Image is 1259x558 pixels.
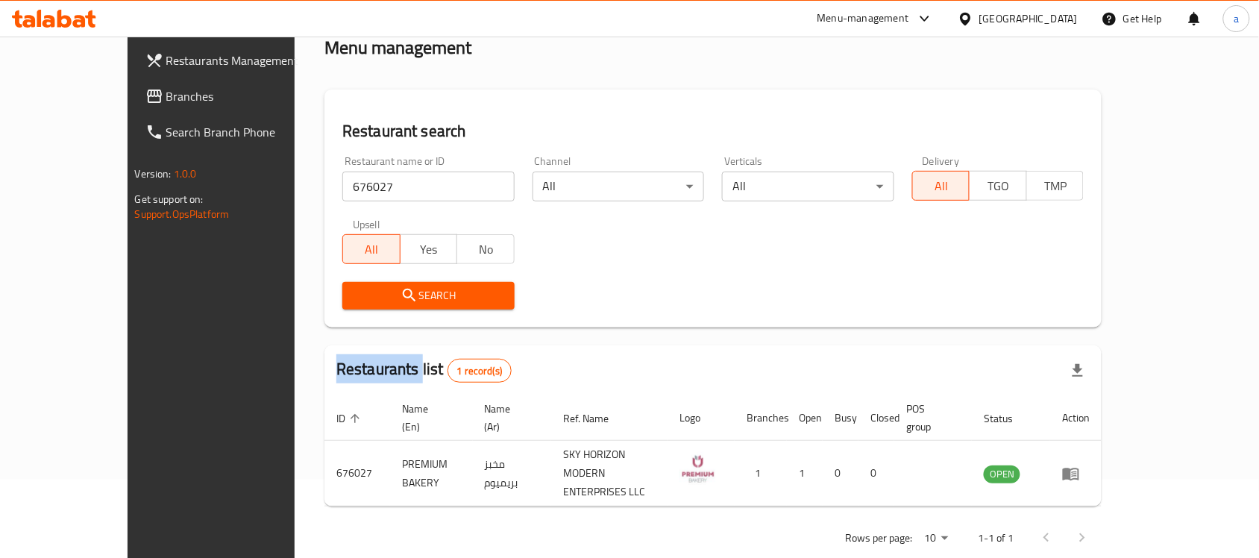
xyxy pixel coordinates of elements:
[533,172,705,201] div: All
[324,36,471,60] h2: Menu management
[324,441,390,507] td: 676027
[735,395,787,441] th: Branches
[135,204,230,224] a: Support.OpsPlatform
[1033,175,1079,197] span: TMP
[919,175,964,197] span: All
[336,410,365,427] span: ID
[1234,10,1239,27] span: a
[390,441,473,507] td: PREMIUM BAKERY
[787,441,823,507] td: 1
[134,78,338,114] a: Branches
[668,395,735,441] th: Logo
[735,441,787,507] td: 1
[485,400,533,436] span: Name (Ar)
[984,410,1032,427] span: Status
[823,441,858,507] td: 0
[342,172,515,201] input: Search for restaurant name or ID..
[134,43,338,78] a: Restaurants Management
[722,172,894,201] div: All
[166,51,326,69] span: Restaurants Management
[969,171,1027,201] button: TGO
[400,234,458,264] button: Yes
[906,400,954,436] span: POS group
[984,465,1020,483] span: OPEN
[134,114,338,150] a: Search Branch Phone
[456,234,515,264] button: No
[1050,395,1102,441] th: Action
[349,239,395,260] span: All
[473,441,551,507] td: مخبز بريميوم
[823,395,858,441] th: Busy
[406,239,452,260] span: Yes
[135,164,172,184] span: Version:
[174,164,197,184] span: 1.0.0
[679,452,717,489] img: PREMIUM BAKERY
[551,441,668,507] td: SKY HORIZON MODERN ENTERPRISES LLC
[976,175,1021,197] span: TGO
[402,400,455,436] span: Name (En)
[979,10,1078,27] div: [GEOGRAPHIC_DATA]
[858,441,894,507] td: 0
[787,395,823,441] th: Open
[166,123,326,141] span: Search Branch Phone
[135,189,204,209] span: Get support on:
[166,87,326,105] span: Branches
[342,282,515,310] button: Search
[448,359,512,383] div: Total records count
[354,286,503,305] span: Search
[342,234,401,264] button: All
[1026,171,1084,201] button: TMP
[336,358,512,383] h2: Restaurants list
[324,395,1102,507] table: enhanced table
[912,171,970,201] button: All
[978,529,1014,548] p: 1-1 of 1
[817,10,909,28] div: Menu-management
[353,219,380,230] label: Upsell
[923,156,960,166] label: Delivery
[463,239,509,260] span: No
[918,527,954,550] div: Rows per page:
[858,395,894,441] th: Closed
[845,529,912,548] p: Rows per page:
[1060,353,1096,389] div: Export file
[448,364,512,378] span: 1 record(s)
[342,120,1084,142] h2: Restaurant search
[563,410,628,427] span: Ref. Name
[1062,465,1090,483] div: Menu
[984,465,1020,483] div: OPEN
